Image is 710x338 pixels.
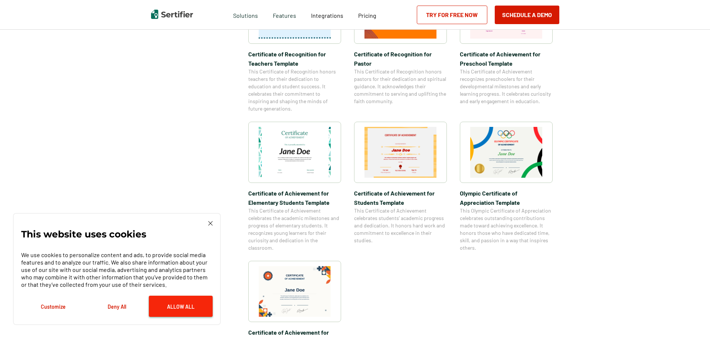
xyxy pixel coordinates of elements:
button: Customize [21,296,85,317]
span: Certificate of Recognition for Pastor [354,49,447,68]
a: Olympic Certificate of Appreciation​ TemplateOlympic Certificate of Appreciation​ TemplateThis Ol... [460,122,553,252]
span: Certificate of Achievement for Students Template [354,188,447,207]
span: This Certificate of Recognition honors teachers for their dedication to education and student suc... [248,68,341,112]
span: This Certificate of Achievement celebrates the academic milestones and progress of elementary stu... [248,207,341,252]
span: Certificate of Achievement for Preschool Template [460,49,553,68]
span: This Certificate of Achievement celebrates students’ academic progress and dedication. It honors ... [354,207,447,244]
a: Pricing [358,10,376,19]
img: Certificate of Achievement for Graduation [259,266,331,317]
button: Deny All [85,296,149,317]
span: This Certificate of Recognition honors pastors for their dedication and spiritual guidance. It ac... [354,68,447,105]
img: Certificate of Achievement for Students Template [364,127,436,178]
span: Pricing [358,12,376,19]
img: Certificate of Achievement for Elementary Students Template [259,127,331,178]
span: Solutions [233,10,258,19]
iframe: Chat Widget [673,302,710,338]
a: Certificate of Achievement for Students TemplateCertificate of Achievement for Students TemplateT... [354,122,447,252]
button: Allow All [149,296,213,317]
span: Features [273,10,296,19]
span: This Certificate of Achievement recognizes preschoolers for their developmental milestones and ea... [460,68,553,105]
a: Integrations [311,10,343,19]
span: This Olympic Certificate of Appreciation celebrates outstanding contributions made toward achievi... [460,207,553,252]
p: We use cookies to personalize content and ads, to provide social media features and to analyze ou... [21,251,213,288]
span: Certificate of Recognition for Teachers Template [248,49,341,68]
span: Certificate of Achievement for Elementary Students Template [248,188,341,207]
img: Sertifier | Digital Credentialing Platform [151,10,193,19]
img: Olympic Certificate of Appreciation​ Template [470,127,542,178]
p: This website uses cookies [21,230,146,238]
a: Try for Free Now [417,6,487,24]
button: Schedule a Demo [495,6,559,24]
span: Integrations [311,12,343,19]
span: Olympic Certificate of Appreciation​ Template [460,188,553,207]
img: Cookie Popup Close [208,221,213,226]
a: Certificate of Achievement for Elementary Students TemplateCertificate of Achievement for Element... [248,122,341,252]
